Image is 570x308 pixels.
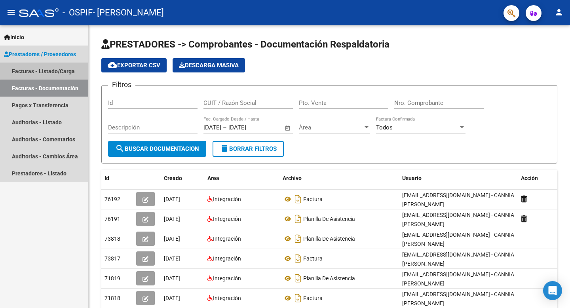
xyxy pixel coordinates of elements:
[303,216,355,222] span: Planilla De Asistencia
[213,141,284,157] button: Borrar Filtros
[179,62,239,69] span: Descarga Masiva
[104,175,109,181] span: Id
[203,124,221,131] input: Fecha inicio
[101,170,133,187] datatable-header-cell: Id
[223,124,227,131] span: –
[293,252,303,265] i: Descargar documento
[402,212,514,227] span: [EMAIL_ADDRESS][DOMAIN_NAME] - CANNIA [PERSON_NAME]
[303,196,323,202] span: Factura
[283,175,302,181] span: Archivo
[213,236,241,242] span: Integración
[213,295,241,301] span: Integración
[376,124,393,131] span: Todos
[164,216,180,222] span: [DATE]
[283,124,293,133] button: Open calendar
[303,236,355,242] span: Planilla De Asistencia
[115,144,125,153] mat-icon: search
[104,216,120,222] span: 76191
[207,175,219,181] span: Area
[213,196,241,202] span: Integración
[402,192,514,207] span: [EMAIL_ADDRESS][DOMAIN_NAME] - CANNIA [PERSON_NAME]
[521,175,538,181] span: Acción
[104,275,120,281] span: 71819
[104,196,120,202] span: 76192
[293,213,303,225] i: Descargar documento
[293,272,303,285] i: Descargar documento
[63,4,93,21] span: - OSPIF
[164,196,180,202] span: [DATE]
[101,58,167,72] button: Exportar CSV
[101,39,389,50] span: PRESTADORES -> Comprobantes - Documentación Respaldatoria
[173,58,245,72] app-download-masive: Descarga masiva de comprobantes (adjuntos)
[173,58,245,72] button: Descarga Masiva
[402,251,514,267] span: [EMAIL_ADDRESS][DOMAIN_NAME] - CANNIA [PERSON_NAME]
[543,281,562,300] div: Open Intercom Messenger
[279,170,399,187] datatable-header-cell: Archivo
[293,292,303,304] i: Descargar documento
[4,50,76,59] span: Prestadores / Proveedores
[402,232,514,247] span: [EMAIL_ADDRESS][DOMAIN_NAME] - CANNIA [PERSON_NAME]
[293,193,303,205] i: Descargar documento
[204,170,279,187] datatable-header-cell: Area
[220,145,277,152] span: Borrar Filtros
[303,295,323,301] span: Factura
[6,8,16,17] mat-icon: menu
[213,255,241,262] span: Integración
[164,295,180,301] span: [DATE]
[402,271,514,287] span: [EMAIL_ADDRESS][DOMAIN_NAME] - CANNIA [PERSON_NAME]
[299,124,363,131] span: Área
[518,170,557,187] datatable-header-cell: Acción
[115,145,199,152] span: Buscar Documentacion
[164,175,182,181] span: Creado
[303,255,323,262] span: Factura
[213,275,241,281] span: Integración
[108,62,160,69] span: Exportar CSV
[93,4,164,21] span: - [PERSON_NAME]
[104,295,120,301] span: 71818
[4,33,24,42] span: Inicio
[220,144,229,153] mat-icon: delete
[554,8,564,17] mat-icon: person
[108,141,206,157] button: Buscar Documentacion
[164,275,180,281] span: [DATE]
[164,255,180,262] span: [DATE]
[108,79,135,90] h3: Filtros
[161,170,204,187] datatable-header-cell: Creado
[293,232,303,245] i: Descargar documento
[108,60,117,70] mat-icon: cloud_download
[402,175,422,181] span: Usuario
[104,255,120,262] span: 73817
[399,170,518,187] datatable-header-cell: Usuario
[164,236,180,242] span: [DATE]
[213,216,241,222] span: Integración
[303,275,355,281] span: Planilla De Asistencia
[228,124,267,131] input: Fecha fin
[402,291,514,306] span: [EMAIL_ADDRESS][DOMAIN_NAME] - CANNIA [PERSON_NAME]
[104,236,120,242] span: 73818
